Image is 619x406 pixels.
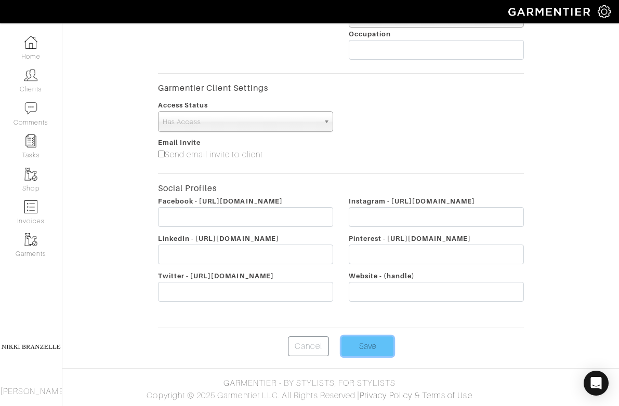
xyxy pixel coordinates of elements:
[584,371,609,396] div: Open Intercom Messenger
[598,5,611,18] img: gear-icon-white-bd11855cb880d31180b6d7d6211b90ccbf57a29d726f0c71d8c61bd08dd39cc2.png
[158,101,208,109] span: Access Status
[24,200,37,213] img: orders-icon-0abe47150d42831381b5fb84f609e132dff9fe21cb692f30cb5eec754e2cba89.png
[158,197,283,205] span: Facebook - [URL][DOMAIN_NAME]
[24,134,37,147] img: reminder-icon-8004d30b9f0a5d33ae49ab947aed9ed385cf756f9e5892f1edd6e32f2345188e.png
[349,235,471,242] span: Pinterest - [URL][DOMAIN_NAME]
[158,83,268,93] strong: Garmentier Client Settings
[349,30,391,38] span: Occupation
[158,183,217,193] strong: Social Profiles
[158,148,263,161] label: Send email invite to client
[24,69,37,82] img: clients-icon-6bae9207a08558b7cb47a8932f037763ab4055f8c8b6bfacd5dc20c3e0201464.png
[341,336,393,356] input: Save
[158,139,201,146] span: Email Invite
[158,272,274,280] span: Twitter - [URL][DOMAIN_NAME]
[24,233,37,246] img: garments-icon-b7da505a4dc4fd61783c78ac3ca0ef83fa9d6f193b1c9dc38574b1d14d53ca28.png
[349,197,476,205] span: Instagram - [URL][DOMAIN_NAME]
[349,272,415,280] span: Website - (handle)
[158,151,165,157] input: Send email invite to client
[24,36,37,49] img: dashboard-icon-dbcd8f5a0b271acd01030246c82b418ddd0df26cd7fceb0bd07c9910d44c42f6.png
[503,3,598,21] img: garmentier-logo-header-white-b43fb05a5012e4ada735d5af1a66efaba907eab6374d6393d1fbf88cb4ef424d.png
[147,391,357,400] span: Copyright © 2025 Garmentier LLC. All Rights Reserved.
[360,391,472,400] a: Privacy Policy & Terms of Use
[288,336,328,356] a: Cancel
[24,102,37,115] img: comment-icon-a0a6a9ef722e966f86d9cbdc48e553b5cf19dbc54f86b18d962a5391bc8f6eb6.png
[24,168,37,181] img: garments-icon-b7da505a4dc4fd61783c78ac3ca0ef83fa9d6f193b1c9dc38574b1d14d53ca28.png
[158,235,279,242] span: LinkedIn - [URL][DOMAIN_NAME]
[163,112,319,132] span: Has Access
